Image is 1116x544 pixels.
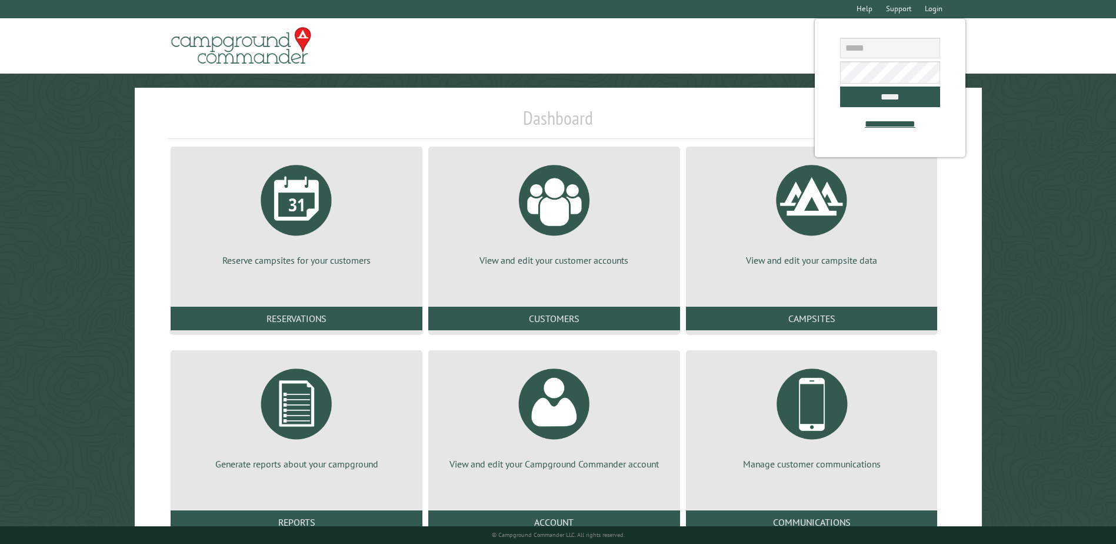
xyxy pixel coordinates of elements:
[700,360,924,470] a: Manage customer communications
[185,360,408,470] a: Generate reports about your campground
[700,156,924,267] a: View and edit your campsite data
[171,510,422,534] a: Reports
[168,23,315,69] img: Campground Commander
[428,510,680,534] a: Account
[185,254,408,267] p: Reserve campsites for your customers
[442,457,666,470] p: View and edit your Campground Commander account
[442,254,666,267] p: View and edit your customer accounts
[442,156,666,267] a: View and edit your customer accounts
[686,510,938,534] a: Communications
[185,457,408,470] p: Generate reports about your campground
[492,531,625,539] small: © Campground Commander LLC. All rights reserved.
[686,307,938,330] a: Campsites
[700,457,924,470] p: Manage customer communications
[442,360,666,470] a: View and edit your Campground Commander account
[700,254,924,267] p: View and edit your campsite data
[428,307,680,330] a: Customers
[171,307,422,330] a: Reservations
[168,107,948,139] h1: Dashboard
[185,156,408,267] a: Reserve campsites for your customers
